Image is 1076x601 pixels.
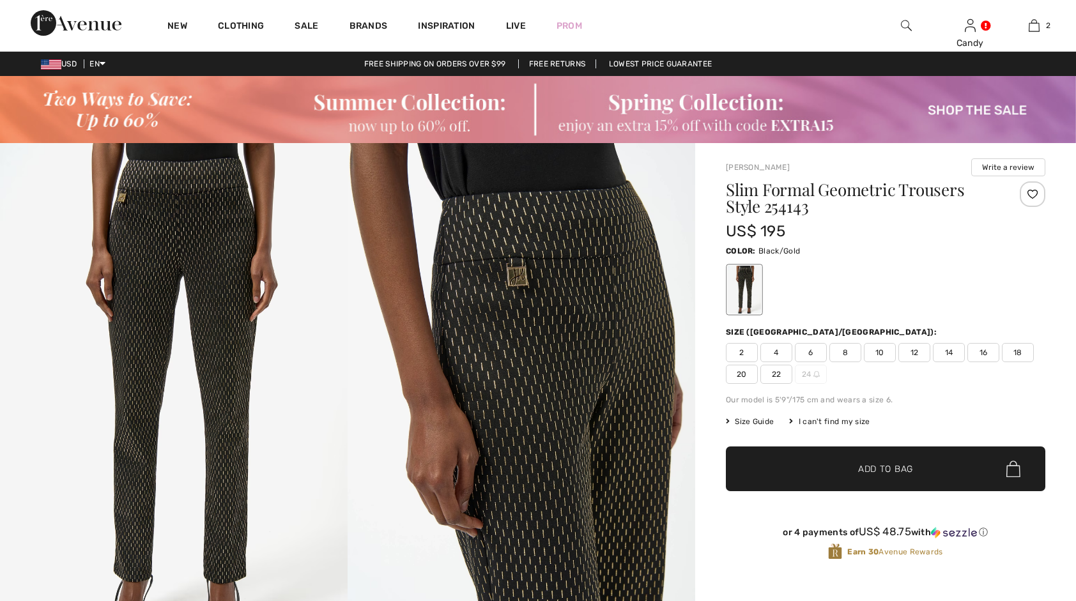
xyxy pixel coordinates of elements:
[933,343,965,362] span: 14
[726,365,758,384] span: 20
[41,59,61,70] img: US Dollar
[726,416,774,427] span: Size Guide
[726,222,785,240] span: US$ 195
[971,158,1045,176] button: Write a review
[167,20,187,34] a: New
[295,20,318,34] a: Sale
[350,20,388,34] a: Brands
[858,462,913,476] span: Add to Bag
[728,266,761,314] div: Black/Gold
[218,20,264,34] a: Clothing
[760,365,792,384] span: 22
[41,59,82,68] span: USD
[726,163,790,172] a: [PERSON_NAME]
[967,343,999,362] span: 16
[847,546,942,558] span: Avenue Rewards
[1029,18,1040,33] img: My Bag
[965,19,976,31] a: Sign In
[898,343,930,362] span: 12
[354,59,516,68] a: Free shipping on orders over $99
[939,36,1001,50] div: Candy
[599,59,723,68] a: Lowest Price Guarantee
[859,525,911,538] span: US$ 48.75
[828,543,842,560] img: Avenue Rewards
[418,20,475,34] span: Inspiration
[726,526,1045,538] div: or 4 payments of with
[89,59,105,68] span: EN
[726,446,1045,491] button: Add to Bag
[829,343,861,362] span: 8
[726,247,756,255] span: Color:
[864,343,896,362] span: 10
[726,326,939,338] div: Size ([GEOGRAPHIC_DATA]/[GEOGRAPHIC_DATA]):
[726,394,1045,406] div: Our model is 5'9"/175 cm and wears a size 6.
[795,343,827,362] span: 6
[1046,20,1050,31] span: 2
[795,365,827,384] span: 24
[1003,18,1065,33] a: 2
[760,343,792,362] span: 4
[31,10,121,36] img: 1ère Avenue
[1002,343,1034,362] span: 18
[726,343,758,362] span: 2
[726,526,1045,543] div: or 4 payments ofUS$ 48.75withSezzle Click to learn more about Sezzle
[518,59,597,68] a: Free Returns
[931,527,977,538] img: Sezzle
[758,247,800,255] span: Black/Gold
[1006,461,1020,478] img: Bag.svg
[847,547,879,556] strong: Earn 30
[506,19,526,33] a: Live
[557,19,582,33] a: Prom
[965,18,976,33] img: My Info
[901,18,912,33] img: search the website
[813,371,820,377] img: ring-m.svg
[726,181,992,215] h1: Slim Formal Geometric Trousers Style 254143
[789,416,870,427] div: I can't find my size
